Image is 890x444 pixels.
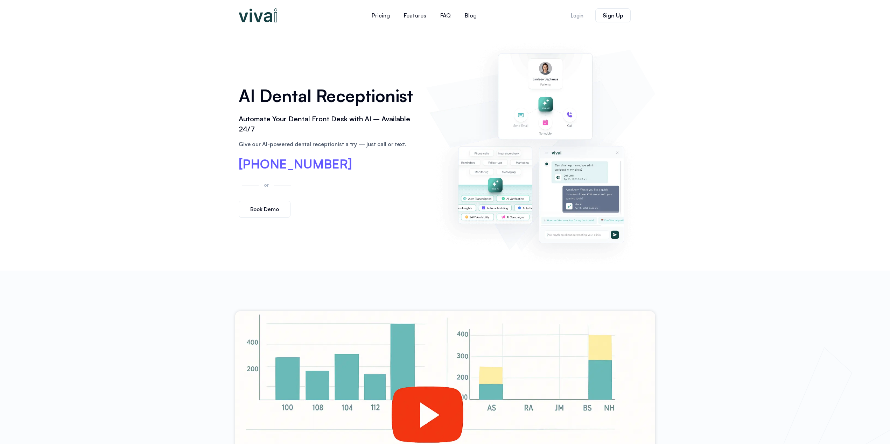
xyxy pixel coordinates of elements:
[239,114,419,134] h2: Automate Your Dental Front Desk with AI – Available 24/7
[570,13,583,18] span: Login
[595,8,631,22] a: Sign Up
[239,140,419,148] p: Give our AI-powered dental receptionist a try — just call or text.
[603,13,623,18] span: Sign Up
[365,7,397,24] a: Pricing
[429,38,651,264] img: AI dental receptionist dashboard – virtual receptionist dental office
[250,207,279,212] span: Book Demo
[562,9,592,22] a: Login
[458,7,484,24] a: Blog
[239,158,352,170] a: [PHONE_NUMBER]
[323,7,526,24] nav: Menu
[433,7,458,24] a: FAQ
[239,84,419,108] h1: AI Dental Receptionist
[397,7,433,24] a: Features
[262,181,271,189] p: or
[239,201,290,218] a: Book Demo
